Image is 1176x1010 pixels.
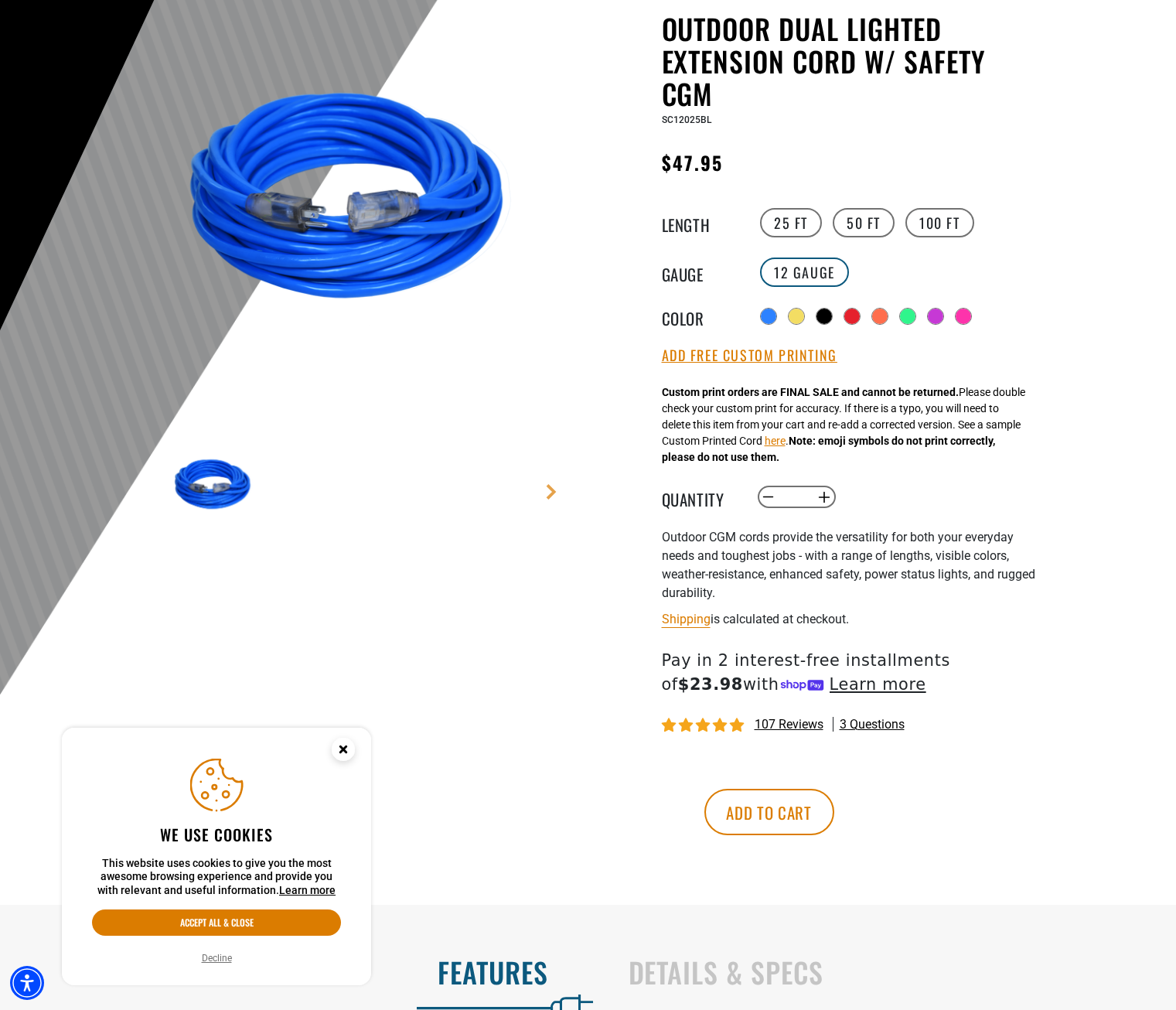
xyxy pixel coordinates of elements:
[755,717,823,732] span: 107 reviews
[662,213,739,233] legend: Length
[629,956,1144,988] h2: Details & Specs
[840,716,905,733] span: 3 questions
[765,433,786,449] button: here
[833,208,895,237] label: 50 FT
[92,909,341,936] button: Accept all & close
[315,728,371,776] button: Close this option
[92,857,341,898] p: This website uses cookies to give you the most awesome browsing experience and provide you with r...
[704,789,834,835] button: Add to cart
[197,950,237,966] button: Decline
[544,484,559,500] a: Next
[662,262,739,282] legend: Gauge
[760,258,849,287] label: 12 Gauge
[905,208,974,237] label: 100 FT
[662,435,995,463] strong: Note: emoji symbols do not print correctly, please do not use them.
[662,718,747,733] span: 4.81 stars
[170,441,260,531] img: Blue
[760,208,822,237] label: 25 FT
[662,114,711,125] span: SC12025BL
[662,306,739,326] legend: Color
[662,487,739,507] label: Quantity
[32,956,548,988] h2: Features
[170,15,543,388] img: Blue
[279,884,336,896] a: This website uses cookies to give you the most awesome browsing experience and provide you with r...
[662,386,959,398] strong: Custom print orders are FINAL SALE and cannot be returned.
[92,824,341,845] h2: We use cookies
[662,612,711,626] a: Shipping
[62,728,371,986] aside: Cookie Consent
[662,384,1025,466] div: Please double check your custom print for accuracy. If there is a typo, you will need to delete t...
[662,530,1035,600] span: Outdoor CGM cords provide the versatility for both your everyday needs and toughest jobs - with a...
[662,148,723,176] span: $47.95
[10,966,44,1000] div: Accessibility Menu
[662,12,1041,110] h1: Outdoor Dual Lighted Extension Cord w/ Safety CGM
[662,347,837,364] button: Add Free Custom Printing
[662,609,1041,630] div: is calculated at checkout.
